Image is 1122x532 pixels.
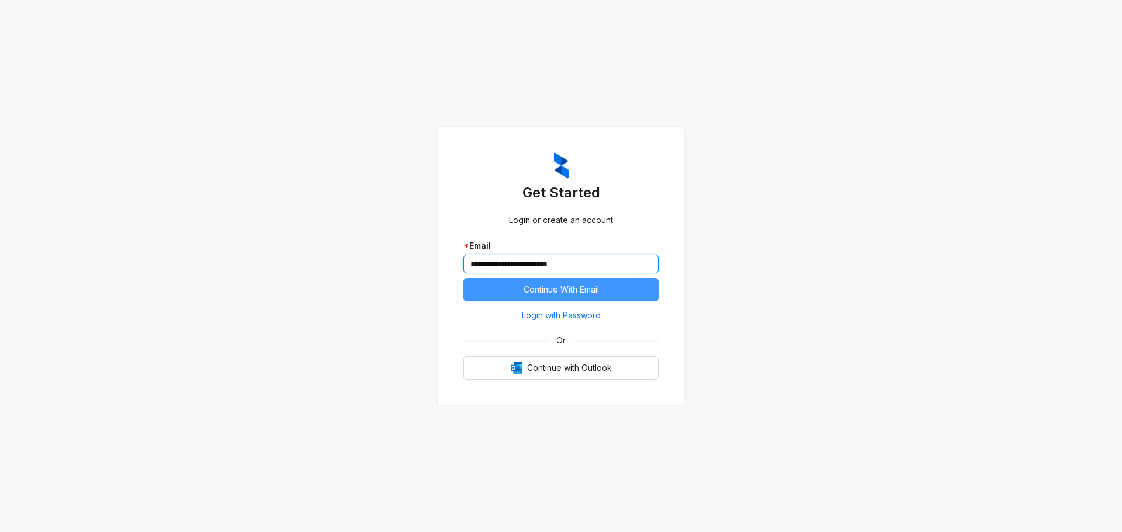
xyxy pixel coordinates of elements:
div: Login or create an account [463,214,659,227]
button: OutlookContinue with Outlook [463,356,659,380]
button: Login with Password [463,306,659,325]
div: Email [463,239,659,252]
img: ZumaIcon [554,152,569,179]
span: Continue With Email [524,283,599,296]
button: Continue With Email [463,278,659,301]
span: Continue with Outlook [527,361,612,374]
img: Outlook [511,362,522,374]
span: Or [548,334,574,347]
span: Login with Password [522,309,601,322]
h3: Get Started [463,183,659,202]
